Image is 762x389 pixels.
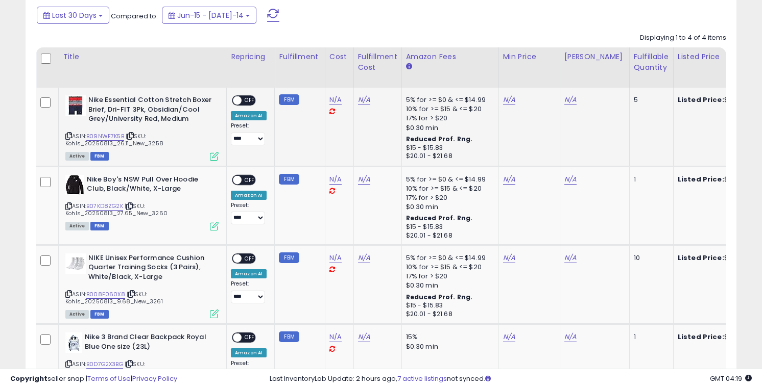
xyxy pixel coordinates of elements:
[279,51,320,62] div: Fulfillment
[329,332,342,342] a: N/A
[10,374,177,384] div: seller snap | |
[90,152,109,161] span: FBM
[90,310,109,319] span: FBM
[132,374,177,383] a: Privacy Policy
[86,202,123,211] a: B07KD8ZG2K
[65,253,86,274] img: 41mizk0854L._SL40_.jpg
[634,253,665,263] div: 10
[678,253,724,263] b: Listed Price:
[88,95,212,126] b: Nike Essential Cotton Stretch Boxer Brief, Dri-FIT 3Pk, Obsidian/Cool Grey/University Red, Medium
[564,332,577,342] a: N/A
[270,374,752,384] div: Last InventoryLab Update: 2 hours ago, not synced.
[406,62,412,71] small: Amazon Fees.
[406,332,491,342] div: 15%
[65,310,89,319] span: All listings currently available for purchase on Amazon
[329,51,349,62] div: Cost
[406,293,473,301] b: Reduced Prof. Rng.
[406,272,491,281] div: 17% for > $20
[329,253,342,263] a: N/A
[503,253,515,263] a: N/A
[406,231,491,240] div: $20.01 - $21.68
[85,332,209,354] b: Nike 3 Brand Clear Backpack Royal Blue One size (23L)
[406,135,473,143] b: Reduced Prof. Rng.
[397,374,447,383] a: 7 active listings
[634,95,665,105] div: 5
[634,175,665,184] div: 1
[358,51,397,73] div: Fulfillment Cost
[279,94,299,105] small: FBM
[640,33,726,43] div: Displaying 1 to 4 of 4 items
[406,51,494,62] div: Amazon Fees
[242,333,258,342] span: OFF
[87,175,211,196] b: Nike Boy's NSW Pull Over Hoodie Club, Black/White, X-Large
[279,174,299,185] small: FBM
[406,281,491,290] div: $0.30 min
[406,301,491,310] div: $15 - $15.83
[358,174,370,185] a: N/A
[503,51,556,62] div: Min Price
[177,10,244,20] span: Jun-15 - [DATE]-14
[242,96,258,105] span: OFF
[242,254,258,263] span: OFF
[86,132,124,141] a: B09NWF7K5B
[65,222,89,230] span: All listings currently available for purchase on Amazon
[406,114,491,123] div: 17% for > $20
[406,223,491,231] div: $15 - $15.83
[231,269,267,278] div: Amazon AI
[231,122,267,145] div: Preset:
[242,175,258,184] span: OFF
[406,144,491,152] div: $15 - $15.83
[65,95,219,160] div: ASIN:
[65,332,82,353] img: 41oFEfQb5uL._SL40_.jpg
[88,253,212,284] b: NIKE Unisex Performance Cushion Quarter Training Socks (3 Pairs), White/Black, X-Large
[678,95,724,105] b: Listed Price:
[406,184,491,193] div: 10% for >= $15 & <= $20
[231,111,267,120] div: Amazon AI
[358,95,370,105] a: N/A
[87,374,131,383] a: Terms of Use
[406,214,473,222] b: Reduced Prof. Rng.
[406,95,491,105] div: 5% for >= $0 & <= $14.99
[564,51,625,62] div: [PERSON_NAME]
[10,374,47,383] strong: Copyright
[406,202,491,212] div: $0.30 min
[86,290,125,299] a: B008F060X8
[710,374,752,383] span: 2025-08-14 04:19 GMT
[65,132,163,147] span: | SKU: Kohls_20250813_26.11_New_3258
[406,193,491,202] div: 17% for > $20
[65,175,219,229] div: ASIN:
[37,7,109,24] button: Last 30 Days
[279,252,299,263] small: FBM
[406,152,491,161] div: $20.01 - $21.68
[63,51,222,62] div: Title
[231,191,267,200] div: Amazon AI
[231,348,267,357] div: Amazon AI
[503,174,515,185] a: N/A
[564,95,577,105] a: N/A
[279,331,299,342] small: FBM
[406,175,491,184] div: 5% for >= $0 & <= $14.99
[678,174,724,184] b: Listed Price:
[634,332,665,342] div: 1
[564,174,577,185] a: N/A
[634,51,669,73] div: Fulfillable Quantity
[358,253,370,263] a: N/A
[678,332,724,342] b: Listed Price:
[358,332,370,342] a: N/A
[406,253,491,263] div: 5% for >= $0 & <= $14.99
[111,11,158,21] span: Compared to:
[65,253,219,318] div: ASIN:
[52,10,97,20] span: Last 30 Days
[329,174,342,185] a: N/A
[406,342,491,351] div: $0.30 min
[162,7,256,24] button: Jun-15 - [DATE]-14
[503,95,515,105] a: N/A
[231,280,267,303] div: Preset:
[231,202,267,225] div: Preset:
[329,95,342,105] a: N/A
[564,253,577,263] a: N/A
[406,123,491,133] div: $0.30 min
[65,290,163,305] span: | SKU: Kohls_20250813_9.68_New_3261
[406,105,491,114] div: 10% for >= $15 & <= $20
[406,310,491,319] div: $20.01 - $21.68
